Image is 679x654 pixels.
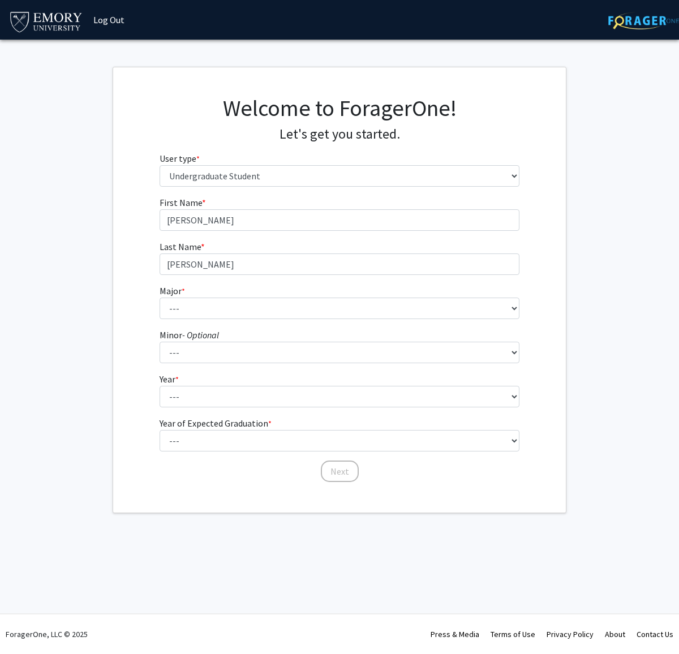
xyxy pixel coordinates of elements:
label: Year of Expected Graduation [160,416,272,430]
a: Press & Media [431,629,479,639]
iframe: Chat [8,603,48,646]
label: Year [160,372,179,386]
i: - Optional [182,329,219,341]
a: Privacy Policy [547,629,594,639]
a: About [605,629,625,639]
div: ForagerOne, LLC © 2025 [6,614,88,654]
h4: Let's get you started. [160,126,520,143]
span: Last Name [160,241,201,252]
span: First Name [160,197,202,208]
label: Major [160,284,185,298]
img: ForagerOne Logo [608,12,679,29]
h1: Welcome to ForagerOne! [160,94,520,122]
a: Terms of Use [491,629,535,639]
img: Emory University Logo [8,8,84,34]
button: Next [321,461,359,482]
label: Minor [160,328,219,342]
a: Contact Us [637,629,673,639]
label: User type [160,152,200,165]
